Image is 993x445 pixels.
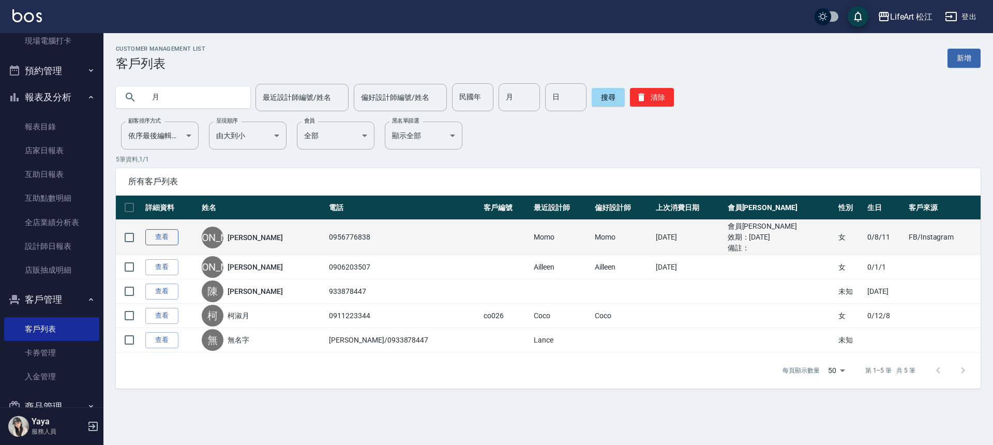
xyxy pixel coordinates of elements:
td: Lance [531,328,592,352]
a: 設計師日報表 [4,234,99,258]
td: Momo [531,220,592,255]
a: 新增 [947,49,981,68]
td: [DATE] [865,279,906,304]
button: 搜尋 [592,88,625,107]
td: 0956776838 [326,220,480,255]
a: 查看 [145,308,178,324]
th: 詳細資料 [143,196,199,220]
td: 0911223344 [326,304,480,328]
th: 生日 [865,196,906,220]
label: 會員 [304,117,315,125]
a: 客戶列表 [4,317,99,341]
button: 客戶管理 [4,286,99,313]
a: 柯淑月 [228,310,249,321]
div: 無 [202,329,223,351]
th: 電話 [326,196,480,220]
a: 卡券管理 [4,341,99,365]
a: 入金管理 [4,365,99,389]
th: 會員[PERSON_NAME] [725,196,836,220]
td: Ailleen [592,255,653,279]
button: save [848,6,868,27]
h5: Yaya [32,417,84,427]
a: 報表目錄 [4,115,99,139]
td: 未知 [836,279,865,304]
td: [DATE] [653,255,725,279]
td: [PERSON_NAME]/0933878447 [326,328,480,352]
td: 0/1/1 [865,255,906,279]
div: 由大到小 [209,122,287,150]
label: 黑名單篩選 [392,117,419,125]
div: LifeArt 松江 [890,10,933,23]
a: [PERSON_NAME] [228,232,282,243]
p: 每頁顯示數量 [783,366,820,375]
h2: Customer Management List [116,46,205,52]
label: 呈現順序 [216,117,238,125]
a: 查看 [145,229,178,245]
button: 登出 [941,7,981,26]
div: 陳 [202,280,223,302]
a: 全店業績分析表 [4,211,99,234]
ul: 會員[PERSON_NAME] [728,221,834,232]
a: 查看 [145,332,178,348]
td: FB/Instagram [906,220,981,255]
p: 5 筆資料, 1 / 1 [116,155,981,164]
a: 無名字 [228,335,249,345]
td: 女 [836,255,865,279]
td: 0906203507 [326,255,480,279]
td: [DATE] [653,220,725,255]
a: 現場電腦打卡 [4,29,99,53]
td: Coco [592,304,653,328]
img: Person [8,416,29,437]
td: 女 [836,220,865,255]
p: 服務人員 [32,427,84,436]
label: 顧客排序方式 [128,117,161,125]
p: 第 1–5 筆 共 5 筆 [865,366,915,375]
a: [PERSON_NAME] [228,262,282,272]
th: 偏好設計師 [592,196,653,220]
th: 上次消費日期 [653,196,725,220]
div: 顯示全部 [385,122,462,150]
td: 女 [836,304,865,328]
td: Momo [592,220,653,255]
a: 店家日報表 [4,139,99,162]
span: 所有客戶列表 [128,176,968,187]
input: 搜尋關鍵字 [145,83,242,111]
th: 客戶編號 [481,196,531,220]
a: 店販抽成明細 [4,258,99,282]
div: [PERSON_NAME] [202,256,223,278]
div: 全部 [297,122,374,150]
td: Ailleen [531,255,592,279]
div: 柯 [202,305,223,327]
th: 最近設計師 [531,196,592,220]
td: 933878447 [326,279,480,304]
button: 清除 [630,88,674,107]
div: 依序最後編輯時間 [121,122,199,150]
h3: 客戶列表 [116,56,205,71]
th: 客戶來源 [906,196,981,220]
button: 報表及分析 [4,84,99,111]
a: 互助點數明細 [4,186,99,210]
div: 50 [824,357,849,384]
td: co026 [481,304,531,328]
td: 0/8/11 [865,220,906,255]
ul: 備註： [728,243,834,254]
a: [PERSON_NAME] [228,286,282,296]
div: [PERSON_NAME] [202,227,223,248]
img: Logo [12,9,42,22]
th: 性別 [836,196,865,220]
ul: 效期： [DATE] [728,232,834,243]
a: 查看 [145,284,178,300]
button: 預約管理 [4,57,99,84]
button: LifeArt 松江 [874,6,937,27]
th: 姓名 [199,196,326,220]
a: 查看 [145,259,178,275]
a: 互助日報表 [4,162,99,186]
td: 0/12/8 [865,304,906,328]
td: 未知 [836,328,865,352]
button: 商品管理 [4,393,99,420]
td: Coco [531,304,592,328]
